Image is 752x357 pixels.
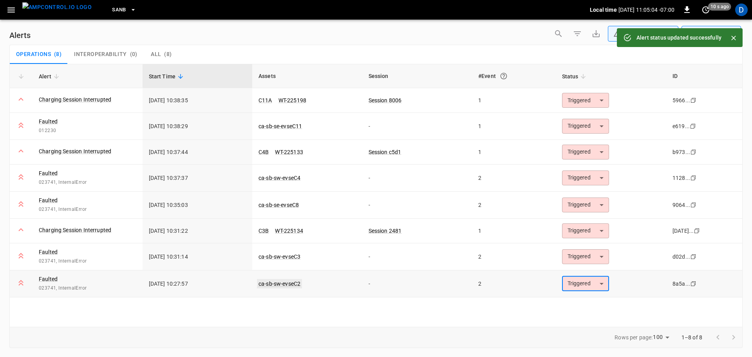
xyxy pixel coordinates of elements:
[690,96,698,105] div: copy
[562,249,609,264] div: Triggered
[672,280,690,288] div: 8a5a...
[618,6,674,14] p: [DATE] 11:05:04 -07:00
[252,64,362,88] th: Assets
[472,243,556,270] td: 2
[143,113,253,140] td: [DATE] 10:38:29
[735,4,748,16] div: profile-icon
[39,248,58,256] a: Faulted
[143,270,253,297] td: [DATE] 10:27:57
[39,169,58,177] a: Faulted
[39,179,136,187] span: 023741, InternalError
[690,279,698,288] div: copy
[39,206,136,214] span: 023741, InternalError
[472,165,556,192] td: 2
[613,30,666,38] div: Unresolved
[562,223,609,238] div: Triggered
[362,192,472,219] td: -
[690,201,698,209] div: copy
[54,51,61,58] span: ( 8 )
[143,88,253,113] td: [DATE] 10:38:35
[39,275,58,283] a: Faulted
[149,72,186,81] span: Start Time
[672,148,690,156] div: b973...
[258,123,302,129] a: ca-sb-se-evseC11
[109,2,139,18] button: SanB
[672,122,690,130] div: e619...
[472,88,556,113] td: 1
[666,64,742,88] th: ID
[562,198,609,212] div: Triggered
[562,145,609,159] div: Triggered
[151,51,161,58] span: All
[562,276,609,291] div: Triggered
[472,219,556,243] td: 1
[9,29,31,42] h6: Alerts
[689,122,697,130] div: copy
[39,96,111,103] a: Charging Session Interrupted
[672,253,690,261] div: d02d...
[708,3,731,11] span: 10 s ago
[636,31,721,45] div: Alert status updated successfully
[693,227,701,235] div: copy
[22,2,92,12] img: ampcontrol.io logo
[562,72,589,81] span: Status
[369,228,402,234] a: Session 2481
[74,51,127,58] span: Interoperability
[164,51,172,58] span: ( 8 )
[690,174,698,182] div: copy
[690,148,698,156] div: copy
[472,192,556,219] td: 2
[39,285,136,292] span: 023741, InternalError
[672,227,694,235] div: [DATE]...
[143,219,253,243] td: [DATE] 10:31:22
[615,333,653,341] p: Rows per page:
[362,165,472,192] td: -
[258,97,272,103] a: C11A
[258,149,269,155] a: C4B
[472,140,556,165] td: 1
[478,69,550,83] div: #Event
[39,226,111,234] a: Charging Session Interrupted
[696,26,741,41] div: Last 24 hrs
[362,113,472,140] td: -
[362,270,472,297] td: -
[672,174,690,182] div: 1128...
[362,64,472,88] th: Session
[143,140,253,165] td: [DATE] 10:37:44
[39,118,58,125] a: Faulted
[362,243,472,270] td: -
[258,228,269,234] a: C3B
[590,6,617,14] p: Local time
[258,175,300,181] a: ca-sb-sw-evseC4
[143,243,253,270] td: [DATE] 10:31:14
[143,165,253,192] td: [DATE] 10:37:37
[562,119,609,134] div: Triggered
[369,149,401,155] a: Session c5d1
[700,4,712,16] button: set refresh interval
[112,5,126,14] span: SanB
[472,270,556,297] td: 2
[562,93,609,108] div: Triggered
[39,196,58,204] a: Faulted
[369,97,402,103] a: Session 8006
[258,254,300,260] a: ca-sb-sw-evseC3
[672,96,690,104] div: 5966...
[39,147,111,155] a: Charging Session Interrupted
[681,333,702,341] p: 1–8 of 8
[672,201,690,209] div: 9064...
[653,332,672,343] div: 100
[39,127,136,135] span: 012230
[258,202,299,208] a: ca-sb-se-evseC8
[690,252,698,261] div: copy
[275,149,303,155] a: WT-225133
[39,257,136,265] span: 023741, InternalError
[497,69,511,83] button: An event is a single occurrence of an issue. An alert groups related events for the same asset, m...
[562,170,609,185] div: Triggered
[257,279,302,288] a: ca-sb-sw-evseC2
[728,32,739,44] button: Close
[143,192,253,219] td: [DATE] 10:35:03
[16,51,51,58] span: Operations
[472,113,556,140] td: 1
[39,72,61,81] span: Alert
[275,228,303,234] a: WT-225134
